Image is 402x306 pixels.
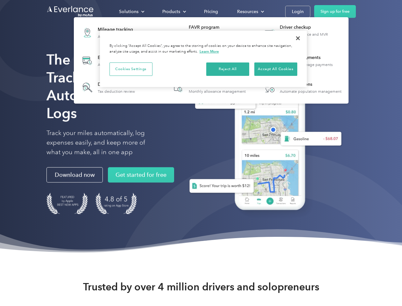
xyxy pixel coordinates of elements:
button: Accept All Cookies [254,62,297,76]
div: Automate population management [280,89,342,94]
div: Resources [231,6,269,17]
div: By clicking “Accept All Cookies”, you agree to the storing of cookies on your device to enhance s... [109,43,297,55]
div: HR Integrations [280,81,342,88]
a: Accountable planMonthly allowance management [168,77,249,98]
div: Cookie banner [100,31,307,87]
img: 4.9 out of 5 stars on the app store [95,193,137,214]
a: Get started for free [108,167,174,183]
div: Expense tracking [98,55,144,61]
div: Mileage tracking [98,26,139,33]
a: More information about your privacy, opens in a new tab [200,49,219,54]
div: Monthly allowance management [189,89,246,94]
a: Sign up for free [314,5,356,18]
button: Close [291,31,305,45]
strong: Trusted by over 4 million drivers and solopreneurs [83,280,319,293]
div: Solutions [113,6,150,17]
a: Mileage trackingAutomatic mileage logs [77,21,142,44]
div: Automatic transaction logs [98,62,144,67]
div: Solutions [119,8,138,16]
div: Products [162,8,180,16]
a: Driver checkupLicense, insurance and MVR verification [259,21,345,44]
a: Login [285,6,310,18]
nav: Products [74,17,349,104]
div: Login [292,8,304,16]
a: Download now [46,167,103,183]
div: Driver checkup [280,24,345,31]
a: Expense trackingAutomatic transaction logs [77,49,147,72]
div: License, insurance and MVR verification [280,32,345,41]
div: Privacy [100,31,307,87]
div: Resources [237,8,258,16]
a: Go to homepage [46,5,94,18]
button: Cookies Settings [109,62,152,76]
div: Deduction finder [98,81,135,88]
div: Automatic mileage logs [98,34,139,39]
div: Tax deduction review [98,89,135,94]
button: Reject All [206,62,249,76]
img: Everlance, mileage tracker app, expense tracking app [179,61,347,220]
a: HR IntegrationsAutomate population management [259,77,345,98]
div: Products [156,6,191,17]
a: FAVR programFixed & Variable Rate reimbursement design & management [168,21,254,44]
p: Track your miles automatically, log expenses easily, and keep more of what you make, all in one app [46,128,160,157]
a: Pricing [198,6,224,17]
div: FAVR program [189,24,254,31]
a: Deduction finderTax deduction review [77,77,138,98]
div: Pricing [204,8,218,16]
img: Badge for Featured by Apple Best New Apps [46,193,88,214]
